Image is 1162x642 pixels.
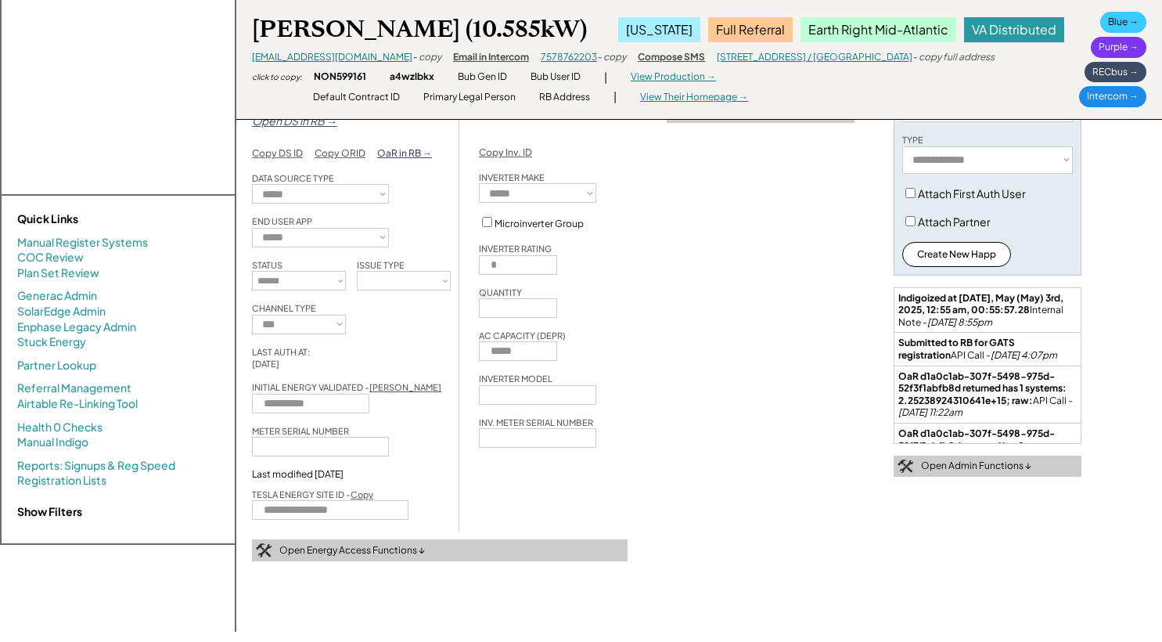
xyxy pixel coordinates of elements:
img: tool-icon.png [898,460,913,474]
a: Health 0 Checks [17,420,103,435]
a: Registration Lists [17,473,106,489]
strong: Submitted to RB for GATS registration [898,337,1016,361]
div: DATA SOURCE TYPE [252,172,334,184]
div: INVERTER MODEL [479,373,552,384]
div: CHANNEL TYPE [252,302,316,314]
div: VA Distributed [964,17,1064,42]
strong: OaR d1a0c1ab-307f-5498-975d-52f3f1abfb8d returned has 1 systems: 2.25238924310641e+15; raw: [898,427,1068,463]
div: View Production → [631,70,716,84]
a: Stuck Energy [17,334,86,350]
div: INV. METER SERIAL NUMBER [479,417,593,428]
div: Purple → [1091,37,1146,58]
a: Enphase Legacy Admin [17,319,136,335]
div: Last modified [DATE] [252,468,344,481]
div: Compose SMS [638,51,705,64]
div: Quick Links [17,211,174,227]
button: Create New Happ [902,242,1011,267]
div: - copy [412,51,441,64]
div: API Call - [898,337,1077,361]
div: - copy full address [912,51,995,64]
div: AC CAPACITY (DEPR) [479,330,566,341]
div: METER SERIAL NUMBER [252,425,349,437]
div: STATUS [252,259,282,271]
em: [DATE] 4:07pm [991,349,1057,361]
u: Copy [351,489,373,500]
a: 7578762203 [541,51,597,63]
em: [DATE] 8:55pm [927,316,992,328]
a: COC Review [17,250,84,265]
div: Bub User ID [531,70,581,84]
a: Partner Lookup [17,358,96,373]
div: NON599161 [314,70,366,84]
strong: Show Filters [17,504,82,518]
div: OaR in RB → [377,147,432,160]
div: Earth Right Mid-Atlantic [800,17,956,42]
u: [PERSON_NAME] [369,382,441,392]
div: INITIAL ENERGY VALIDATED - [252,381,441,393]
div: Full Referral [708,17,793,42]
div: - copy [597,51,626,64]
strong: OaR d1a0c1ab-307f-5498-975d-52f3f1abfb8d returned has 1 systems: 2.25238924310641e+15; raw: [898,370,1068,406]
div: | [604,70,607,85]
div: Blue → [1100,12,1146,33]
label: Attach First Auth User [918,186,1026,200]
div: a4wzlbkx [390,70,434,84]
label: Microinverter Group [495,218,584,229]
strong: Indigoized at [DATE], May (May) 3rd, 2025, 12:55 am, 00:55:57.28 [898,292,1065,316]
div: LAST AUTH AT: [DATE] [252,346,346,370]
div: RECbus → [1085,62,1146,83]
a: Referral Management [17,381,131,396]
div: Copy DS ID [252,147,303,160]
div: | [613,89,617,105]
div: Copy ORID [315,147,365,160]
div: API Call - [898,370,1077,419]
div: Default Contract ID [313,91,400,104]
div: click to copy: [252,71,302,82]
div: API Call - [898,427,1077,476]
div: Intercom → [1079,86,1146,107]
div: ISSUE TYPE [357,259,405,271]
div: Internal Note - [898,292,1077,329]
div: Copy Inv. ID [479,146,532,160]
a: Manual Register Systems [17,235,148,251]
div: Bub Gen ID [458,70,507,84]
em: Open DS in RB → [252,114,337,128]
a: [EMAIL_ADDRESS][DOMAIN_NAME] [252,51,412,63]
div: END USER APP [252,215,312,227]
div: [PERSON_NAME] (10.585kW) [252,14,587,45]
a: SolarEdge Admin [17,304,106,319]
div: RB Address [539,91,590,104]
div: [US_STATE] [618,17,700,42]
div: Open Admin Functions ↓ [921,460,1031,473]
div: INVERTER RATING [479,243,552,254]
a: Reports: Signups & Reg Speed [17,458,175,474]
a: Plan Set Review [17,265,99,281]
div: QUANTITY [479,287,522,298]
div: Email in Intercom [453,51,529,64]
div: Open Energy Access Functions ↓ [279,544,425,557]
div: TESLA ENERGY SITE ID - [252,489,373,500]
em: [DATE] 11:22am [898,406,962,418]
label: Attach Partner [918,215,991,229]
a: [STREET_ADDRESS] / [GEOGRAPHIC_DATA] [717,51,912,63]
div: View Their Homepage → [640,91,748,104]
div: INVERTER MAKE [479,171,545,183]
img: tool-icon.png [256,543,272,557]
div: Primary Legal Person [423,91,516,104]
a: Generac Admin [17,288,97,304]
a: Airtable Re-Linking Tool [17,396,138,412]
div: TYPE [902,134,923,146]
a: Manual Indigo [17,435,88,450]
